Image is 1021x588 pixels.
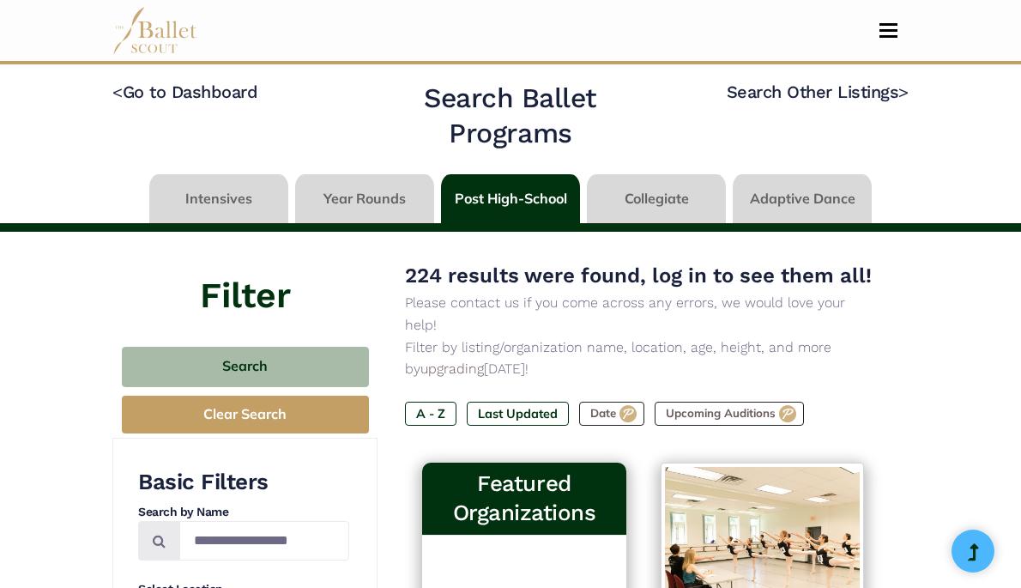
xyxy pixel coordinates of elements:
[122,347,369,387] button: Search
[868,22,909,39] button: Toggle navigation
[112,82,257,102] a: <Go to Dashboard
[405,264,872,288] span: 224 results were found, log in to see them all!
[112,81,123,102] code: <
[179,521,349,561] input: Search by names...
[729,174,875,223] li: Adaptive Dance
[898,81,909,102] code: >
[405,292,881,336] p: Please contact us if you come across any errors, we would love your help!
[405,402,456,426] label: A - Z
[420,361,484,377] a: upgrading
[727,82,909,102] a: Search Other Listings>
[579,402,644,426] label: Date
[438,174,583,223] li: Post High-School
[146,174,292,223] li: Intensives
[583,174,729,223] li: Collegiate
[436,470,612,527] h3: Featured Organizations
[292,174,438,223] li: Year Rounds
[365,81,656,152] h2: Search Ballet Programs
[138,468,349,497] h3: Basic Filters
[122,396,369,434] button: Clear Search
[138,504,349,521] h4: Search by Name
[655,402,804,426] label: Upcoming Auditions
[467,402,569,426] label: Last Updated
[405,336,881,380] p: Filter by listing/organization name, location, age, height, and more by [DATE]!
[112,232,378,321] h4: Filter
